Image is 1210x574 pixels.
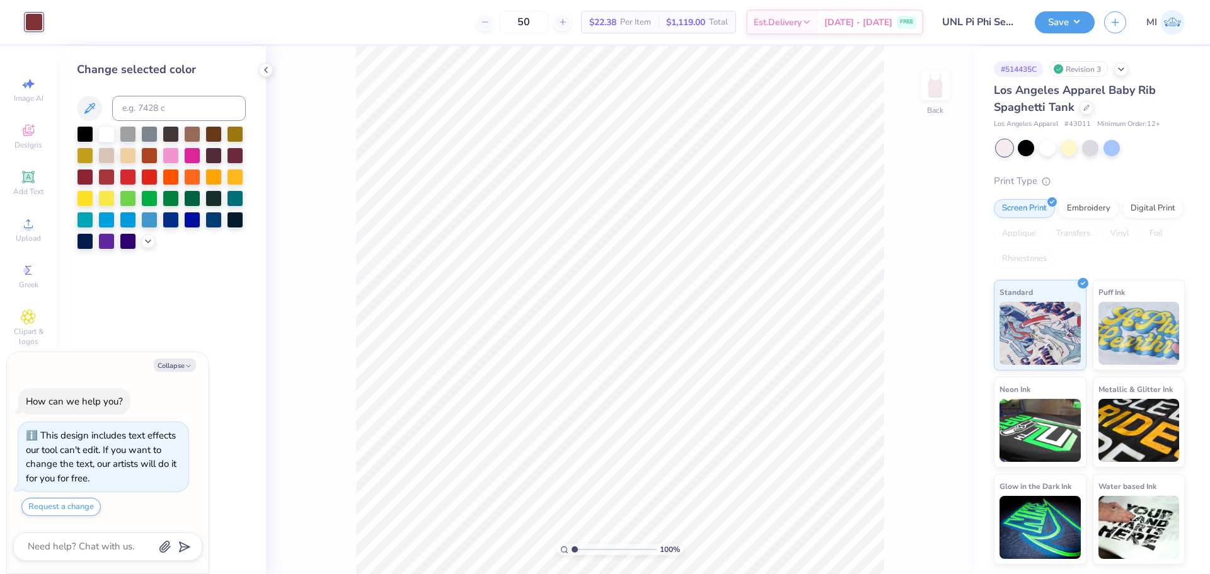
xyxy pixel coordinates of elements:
div: Change selected color [77,61,246,78]
span: Designs [14,140,42,150]
div: Revision 3 [1050,61,1108,77]
img: Metallic & Glitter Ink [1098,399,1180,462]
div: Print Type [994,174,1185,188]
span: 100 % [660,544,680,555]
span: Image AI [14,93,43,103]
span: Los Angeles Apparel Baby Rib Spaghetti Tank [994,83,1156,115]
span: Puff Ink [1098,285,1125,299]
div: Applique [994,224,1044,243]
button: Collapse [154,359,196,372]
div: Embroidery [1059,199,1119,218]
div: Screen Print [994,199,1055,218]
img: Neon Ink [1000,399,1081,462]
img: Puff Ink [1098,302,1180,365]
img: Water based Ink [1098,496,1180,559]
div: # 514435C [994,61,1044,77]
span: Neon Ink [1000,382,1030,396]
span: $1,119.00 [666,16,705,29]
div: Rhinestones [994,250,1055,268]
span: Metallic & Glitter Ink [1098,382,1173,396]
span: Los Angeles Apparel [994,119,1058,130]
img: Back [923,73,948,98]
span: Upload [16,233,41,243]
span: MI [1146,15,1157,30]
input: – – [499,11,548,33]
img: Glow in the Dark Ink [1000,496,1081,559]
div: Digital Print [1122,199,1184,218]
span: Greek [19,280,38,290]
a: MI [1146,10,1185,35]
div: How can we help you? [26,395,123,408]
span: Minimum Order: 12 + [1097,119,1160,130]
div: This design includes text effects our tool can't edit. If you want to change the text, our artist... [26,429,176,485]
span: # 43011 [1064,119,1091,130]
span: Est. Delivery [754,16,802,29]
button: Save [1035,11,1095,33]
span: Per Item [620,16,651,29]
span: Standard [1000,285,1033,299]
span: Water based Ink [1098,479,1156,493]
span: Total [709,16,728,29]
img: Ma. Isabella Adad [1160,10,1185,35]
span: Add Text [13,187,43,197]
div: Foil [1141,224,1171,243]
div: Back [927,105,943,116]
div: Transfers [1048,224,1098,243]
input: Untitled Design [933,9,1025,35]
button: Request a change [21,498,101,516]
span: FREE [900,18,913,26]
span: Clipart & logos [6,326,50,347]
div: Vinyl [1102,224,1138,243]
span: Glow in the Dark Ink [1000,479,1071,493]
span: $22.38 [589,16,616,29]
img: Standard [1000,302,1081,365]
span: [DATE] - [DATE] [824,16,892,29]
input: e.g. 7428 c [112,96,246,121]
